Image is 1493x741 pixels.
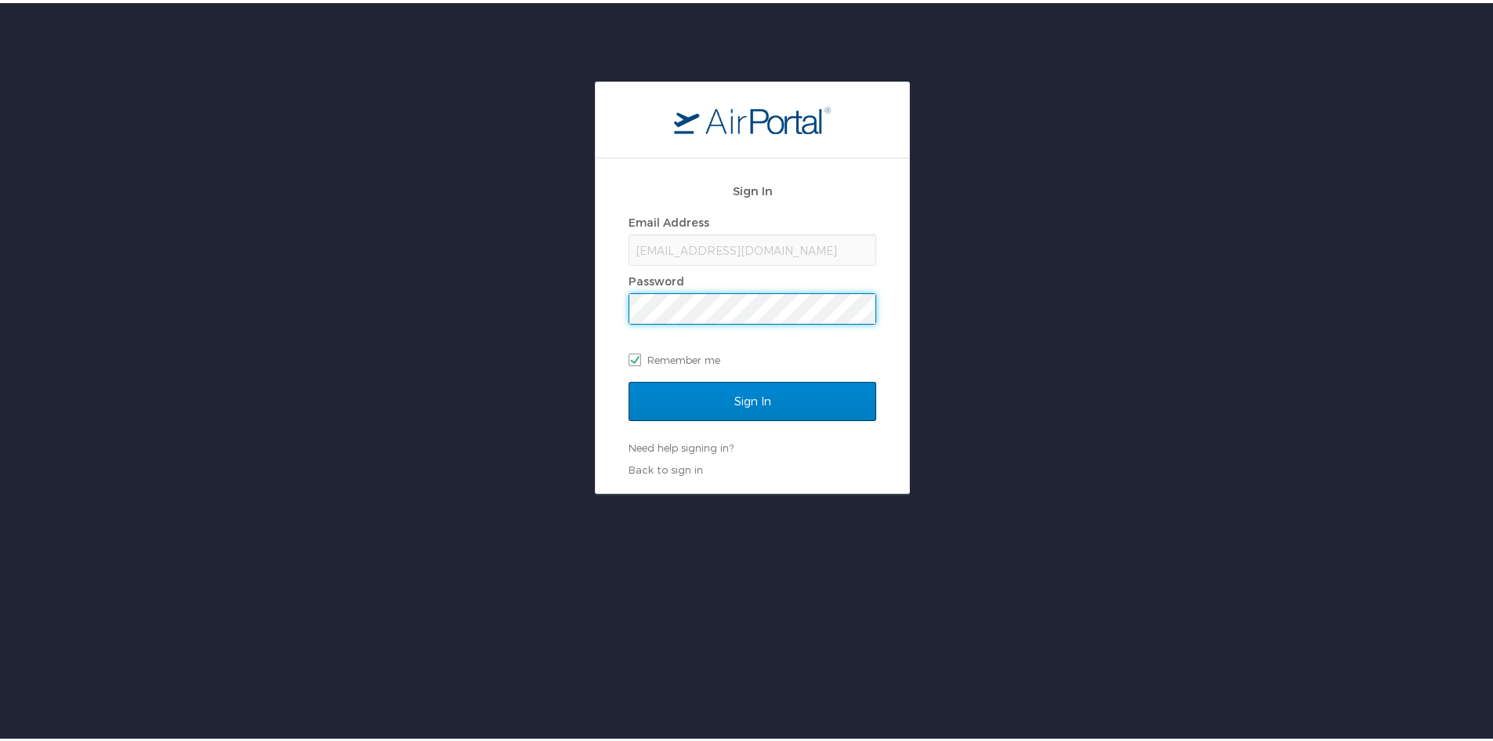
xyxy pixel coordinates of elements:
label: Email Address [629,212,709,226]
a: Back to sign in [629,460,703,473]
a: Need help signing in? [629,438,734,451]
h2: Sign In [629,179,876,197]
img: logo [674,103,831,131]
label: Remember me [629,345,876,369]
label: Password [629,271,684,285]
input: Sign In [629,379,876,418]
